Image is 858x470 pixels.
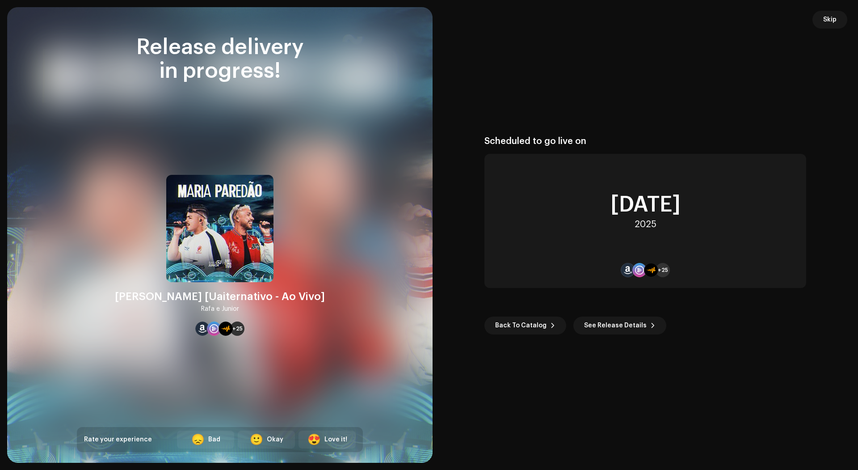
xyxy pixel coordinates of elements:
[484,136,806,147] div: Scheduled to go live on
[77,36,363,83] div: Release delivery in progress!
[573,317,666,335] button: See Release Details
[610,194,681,216] div: [DATE]
[115,289,325,304] div: [PERSON_NAME] [Uaiternativo - Ao Vivo]
[267,435,283,445] div: Okay
[635,219,656,230] div: 2025
[812,11,847,29] button: Skip
[584,317,647,335] span: See Release Details
[823,11,837,29] span: Skip
[84,436,152,443] span: Rate your experience
[250,434,263,445] div: 🙂
[484,317,566,335] button: Back To Catalog
[208,435,220,445] div: Bad
[166,175,273,282] img: 8de30fd3-9422-43d9-9202-e009b4d39bf5
[324,435,347,445] div: Love it!
[658,267,668,274] span: +25
[495,317,547,335] span: Back To Catalog
[307,434,321,445] div: 😍
[232,325,243,332] span: +25
[191,434,205,445] div: 😞
[201,304,239,314] div: Rafa e Junior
